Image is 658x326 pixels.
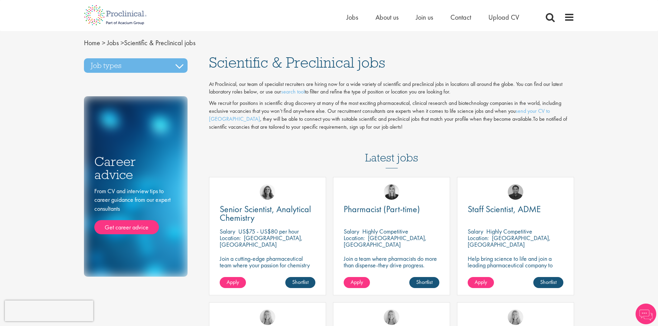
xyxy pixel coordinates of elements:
[636,304,656,324] img: Chatbot
[220,255,315,281] p: Join a cutting-edge pharmaceutical team where your passion for chemistry will help shape the futu...
[220,234,241,242] span: Location:
[468,234,551,248] p: [GEOGRAPHIC_DATA], [GEOGRAPHIC_DATA]
[344,227,359,235] span: Salary
[209,53,385,72] span: Scientific & Preclinical jobs
[344,234,427,248] p: [GEOGRAPHIC_DATA], [GEOGRAPHIC_DATA]
[508,309,523,325] img: Shannon Briggs
[227,278,239,286] span: Apply
[365,135,418,168] h3: Latest jobs
[468,234,489,242] span: Location:
[416,13,433,22] a: Join us
[102,38,105,47] span: >
[209,115,567,130] span: To be notified of scientific vacancies that are tailored to your specific requirements, sign up f...
[220,203,311,224] span: Senior Scientist, Analytical Chemistry
[362,227,408,235] p: Highly Competitive
[468,277,494,288] a: Apply
[94,220,159,235] a: Get career advice
[5,300,93,321] iframe: reCAPTCHA
[84,58,188,73] h3: Job types
[260,184,275,200] img: Jackie Cerchio
[375,13,399,22] a: About us
[209,99,574,131] p: We recruit for positions in scientific drug discovery at many of the most exciting pharmaceutical...
[260,309,275,325] img: Shannon Briggs
[84,38,196,47] span: Scientific & Preclinical jobs
[94,155,177,181] h3: Career advice
[346,13,358,22] a: Jobs
[344,277,370,288] a: Apply
[508,184,523,200] img: Mike Raletz
[450,13,471,22] a: Contact
[209,107,550,122] a: send your CV to [GEOGRAPHIC_DATA]
[486,227,532,235] p: Highly Competitive
[468,255,563,288] p: Help bring science to life and join a leading pharmaceutical company to play a key role in delive...
[475,278,487,286] span: Apply
[468,203,541,215] span: Staff Scientist, ADME
[94,187,177,235] div: From CV and interview tips to career guidance from our expert consultants
[209,80,574,96] p: At Proclinical, our team of specialist recruiters are hiring now for a wide variety of scientific...
[384,309,399,325] img: Shannon Briggs
[220,277,246,288] a: Apply
[121,38,124,47] span: >
[344,205,439,214] a: Pharmacist (Part-time)
[238,227,299,235] p: US$75 - US$80 per hour
[533,277,563,288] a: Shortlist
[468,205,563,214] a: Staff Scientist, ADME
[384,184,399,200] img: Janelle Jones
[344,255,439,268] p: Join a team where pharmacists do more than dispense-they drive progress.
[220,234,303,248] p: [GEOGRAPHIC_DATA], [GEOGRAPHIC_DATA]
[344,203,420,215] span: Pharmacist (Part-time)
[351,278,363,286] span: Apply
[488,13,519,22] a: Upload CV
[84,38,100,47] a: breadcrumb link to Home
[409,277,439,288] a: Shortlist
[281,88,305,95] a: search tool
[344,234,365,242] span: Location:
[285,277,315,288] a: Shortlist
[107,38,119,47] a: breadcrumb link to Jobs
[220,205,315,222] a: Senior Scientist, Analytical Chemistry
[468,227,483,235] span: Salary
[220,227,235,235] span: Salary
